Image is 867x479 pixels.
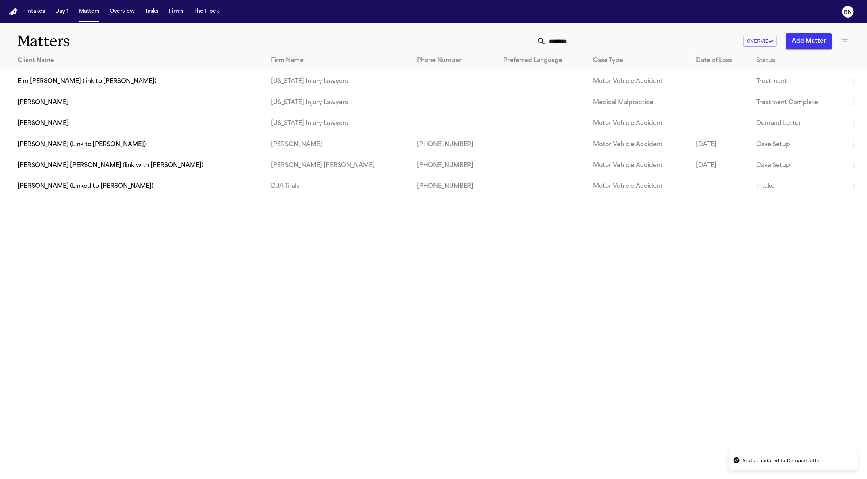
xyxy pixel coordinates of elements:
td: Motor Vehicle Accident [587,113,691,134]
button: Firms [166,5,186,18]
td: [PERSON_NAME] [PERSON_NAME] [265,155,411,176]
button: Overview [107,5,138,18]
td: Case Setup [750,155,844,176]
td: Case Setup [750,134,844,155]
td: Motor Vehicle Accident [587,134,691,155]
td: [PHONE_NUMBER] [411,134,497,155]
td: [US_STATE] Injury Lawyers [265,113,411,134]
button: The Flock [191,5,222,18]
div: Client Name [18,56,259,65]
div: Status [756,56,838,65]
button: Add Matter [786,33,832,49]
td: [PHONE_NUMBER] [411,155,497,176]
td: Motor Vehicle Accident [587,71,691,92]
td: Treatment [750,71,844,92]
td: [PHONE_NUMBER] [411,176,497,197]
button: Matters [76,5,102,18]
h1: Matters [18,32,267,50]
div: Phone Number [417,56,492,65]
td: Intake [750,176,844,197]
td: Demand Letter [750,113,844,134]
td: [US_STATE] Injury Lawyers [265,92,411,113]
td: DJA Trials [265,176,411,197]
td: Treatment Complete [750,92,844,113]
button: Intakes [23,5,48,18]
div: Preferred Language [503,56,581,65]
button: Overview [743,36,777,47]
button: Day 1 [52,5,72,18]
td: Medical Malpractice [587,92,691,113]
div: Status updated to Demand letter [743,457,821,464]
td: [DATE] [691,134,751,155]
div: Case Type [593,56,685,65]
img: Finch Logo [9,8,18,15]
td: Motor Vehicle Accident [587,155,691,176]
div: Date of Loss [696,56,745,65]
td: [PERSON_NAME] [265,134,411,155]
td: [DATE] [691,155,751,176]
td: Motor Vehicle Accident [587,176,691,197]
button: Tasks [142,5,161,18]
a: Home [9,8,18,15]
div: Firm Name [271,56,405,65]
td: [US_STATE] Injury Lawyers [265,71,411,92]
